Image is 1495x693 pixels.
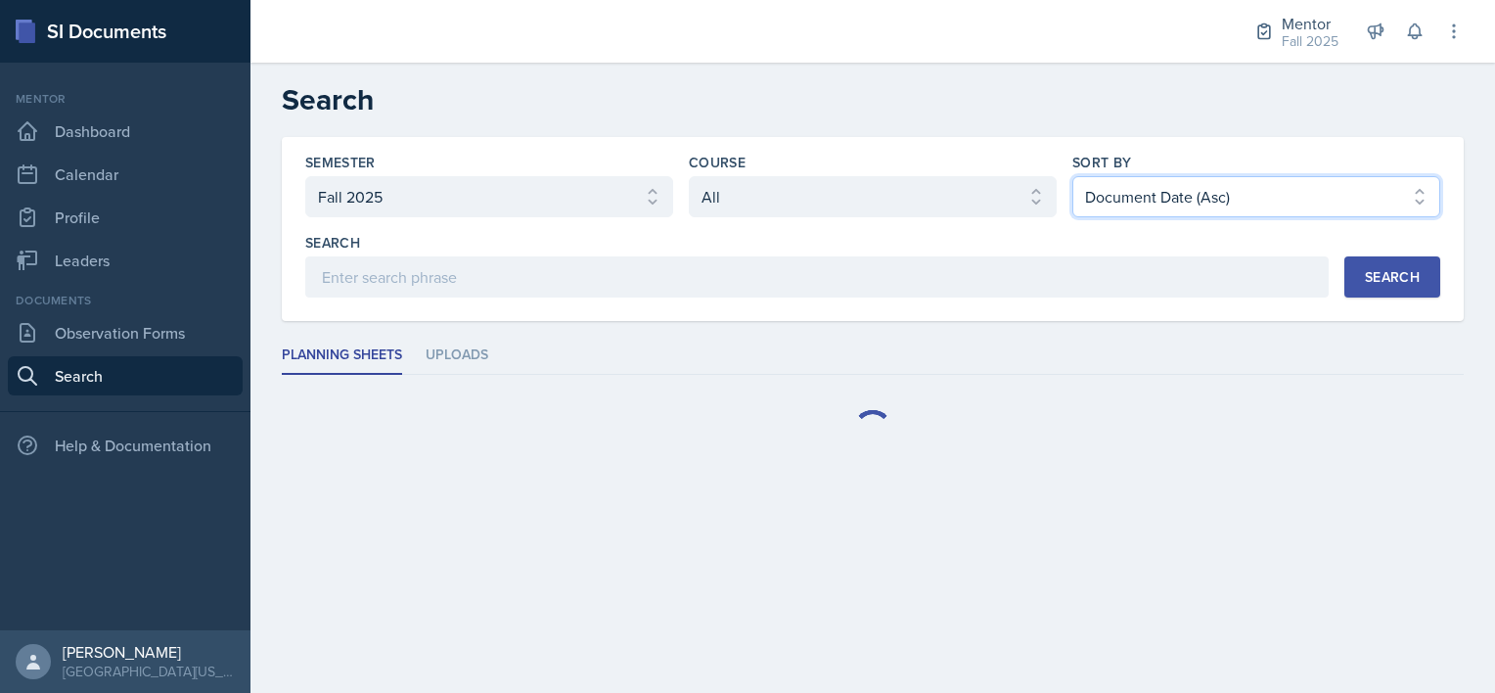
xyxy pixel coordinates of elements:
[305,233,360,253] label: Search
[1282,31,1338,52] div: Fall 2025
[8,112,243,151] a: Dashboard
[689,153,746,172] label: Course
[1365,269,1420,285] div: Search
[8,198,243,237] a: Profile
[1344,256,1440,298] button: Search
[282,82,1464,117] h2: Search
[63,662,235,681] div: [GEOGRAPHIC_DATA][US_STATE]
[305,256,1329,298] input: Enter search phrase
[8,313,243,352] a: Observation Forms
[8,292,243,309] div: Documents
[426,337,488,375] li: Uploads
[63,642,235,662] div: [PERSON_NAME]
[305,153,376,172] label: Semester
[8,155,243,194] a: Calendar
[8,241,243,280] a: Leaders
[8,356,243,395] a: Search
[1072,153,1131,172] label: Sort By
[8,90,243,108] div: Mentor
[8,426,243,465] div: Help & Documentation
[282,337,402,375] li: Planning Sheets
[1282,12,1338,35] div: Mentor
